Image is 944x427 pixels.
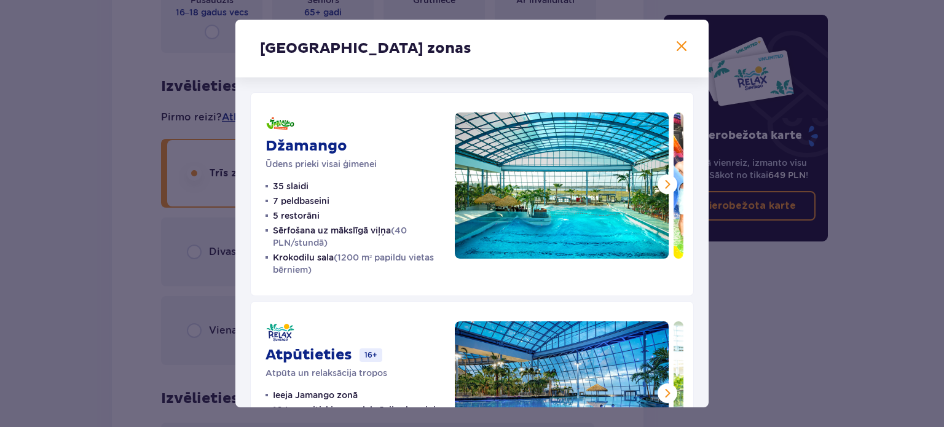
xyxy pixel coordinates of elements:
[273,253,434,275] font: (1200 m² papildu vietas bērniem)
[265,137,347,155] font: Džamango
[260,39,471,58] font: [GEOGRAPHIC_DATA] zonas
[265,112,295,135] img: Jamango logotips
[265,346,352,364] font: Atpūtieties
[273,225,391,235] font: Sērfošana uz mākslīgā viļņa
[273,390,358,400] font: Ieeja Jamango zonā
[273,181,309,191] font: 35 slaidi
[265,321,295,343] img: Relax logotips
[364,350,377,359] font: 16+
[265,368,387,378] font: Atpūta un relaksācija tropos
[455,112,669,259] img: Džamango
[273,196,329,206] font: 7 peldbaseini
[273,405,436,415] font: 10 terapeitiskie un relaksācijas baseini
[273,253,334,262] font: Krokodilu sala
[265,159,377,169] font: Ūdens prieki visai ģimenei
[273,211,320,221] font: 5 restorāni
